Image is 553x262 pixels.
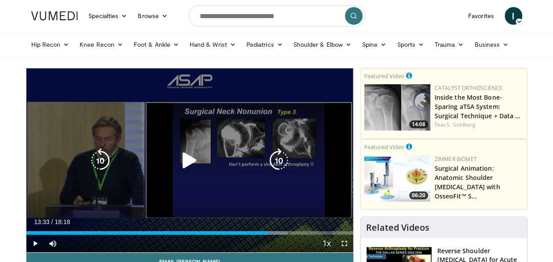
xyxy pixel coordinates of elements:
[447,121,476,128] a: S. Goldberg
[435,155,477,163] a: Zimmer Biomet
[51,218,53,225] span: /
[409,120,428,128] span: 14:08
[26,235,44,252] button: Play
[435,164,500,200] a: Surgical Animation: Anatomic Shoulder [MEDICAL_DATA] with OsseoFit™ S…
[128,36,184,53] a: Foot & Ankle
[392,36,429,53] a: Sports
[357,36,392,53] a: Spine
[409,191,428,199] span: 06:20
[44,235,62,252] button: Mute
[463,7,499,25] a: Favorites
[26,68,353,253] video-js: Video Player
[366,222,429,233] h4: Related Videos
[364,72,404,80] small: Featured Video
[505,7,522,25] a: I
[336,235,353,252] button: Fullscreen
[435,84,503,92] a: Catalyst OrthoScience
[435,121,524,129] div: Feat.
[469,36,514,53] a: Business
[241,36,288,53] a: Pediatrics
[34,218,50,225] span: 13:33
[364,84,430,131] a: 14:08
[74,36,128,53] a: Knee Recon
[288,36,357,53] a: Shoulder & Elbow
[55,218,70,225] span: 18:18
[26,231,353,235] div: Progress Bar
[364,155,430,202] img: 84e7f812-2061-4fff-86f6-cdff29f66ef4.150x105_q85_crop-smart_upscale.jpg
[364,155,430,202] a: 06:20
[31,11,78,20] img: VuMedi Logo
[184,36,241,53] a: Hand & Wrist
[429,36,469,53] a: Trauma
[132,7,173,25] a: Browse
[435,93,521,120] a: Inside the Most Bone-Sparing aTSA System: Surgical Technique + Data …
[83,7,133,25] a: Specialties
[318,235,336,252] button: Playback Rate
[364,143,404,151] small: Featured Video
[364,84,430,131] img: 9f15458b-d013-4cfd-976d-a83a3859932f.150x105_q85_crop-smart_upscale.jpg
[26,36,75,53] a: Hip Recon
[189,5,365,26] input: Search topics, interventions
